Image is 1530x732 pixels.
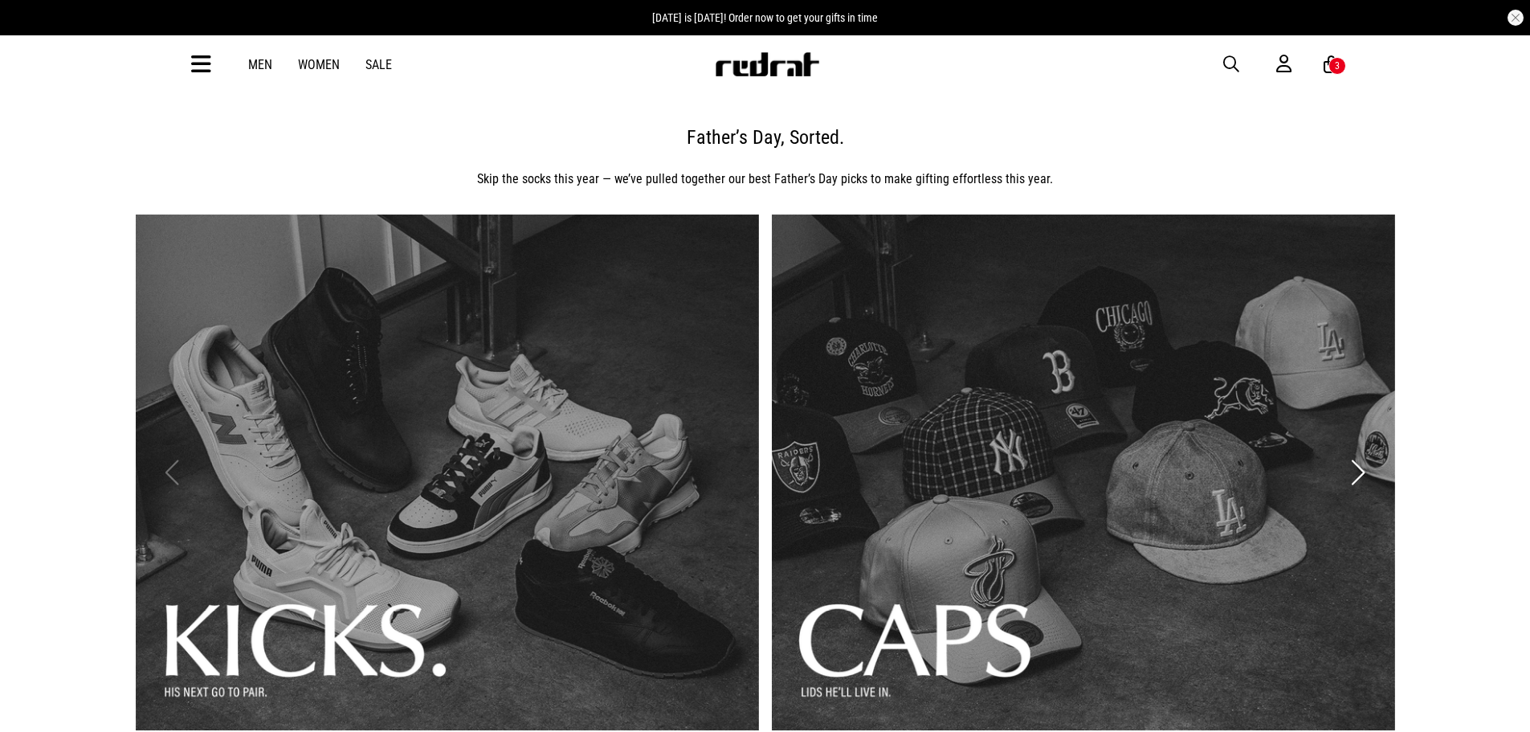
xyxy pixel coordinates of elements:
[365,57,392,72] a: Sale
[149,121,1382,153] h2: Father’s Day, Sorted.
[298,57,340,72] a: Women
[161,455,183,490] button: Previous slide
[652,11,878,24] span: [DATE] is [DATE]! Order now to get your gifts in time
[149,170,1382,189] p: Skip the socks this year — we’ve pulled together our best Father’s Day picks to make gifting effo...
[772,215,1395,730] div: 2 / 3
[714,52,820,76] img: Redrat logo
[248,57,272,72] a: Men
[1324,56,1339,73] a: 3
[136,215,759,730] div: 1 / 3
[1348,455,1369,490] button: Next slide
[1335,60,1340,72] div: 3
